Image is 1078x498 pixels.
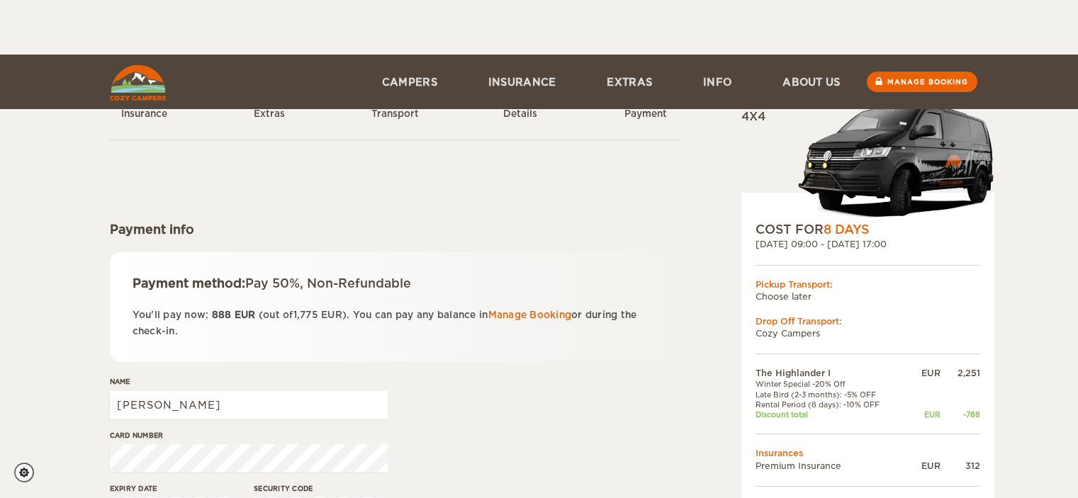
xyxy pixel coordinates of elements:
td: Choose later [756,290,980,302]
div: Details [481,108,559,121]
a: Manage booking [867,72,977,92]
span: Pay 50%, Non-Refundable [245,276,411,290]
span: 8 Days [824,222,869,237]
td: Cozy Campers [756,327,980,339]
div: COST FOR [756,221,980,238]
div: Payment method: [133,275,658,292]
a: Insurance [463,55,582,109]
span: 888 [212,310,232,320]
div: -788 [941,409,980,419]
a: Extras [581,55,678,109]
div: 312 [941,460,980,472]
label: Security code [254,483,386,494]
p: You'll pay now: (out of ). You can pay any balance in or during the check-in. [133,307,658,340]
label: Expiry date [110,483,242,494]
td: Premium Insurance [756,460,908,472]
div: Insurance [106,108,184,121]
td: Rental Period (8 days): -10% OFF [756,400,908,409]
div: 2,251 [941,367,980,379]
div: Extras [230,108,308,121]
span: 1,775 [293,310,318,320]
div: EUR [908,409,941,419]
div: Transport [356,108,434,121]
span: EUR [235,310,256,320]
a: Manage Booking [488,310,572,320]
td: Insurances [756,447,980,459]
img: stor-stuttur-old-new-5.png [798,97,994,221]
td: The Highlander I [756,367,908,379]
a: About us [757,55,865,109]
span: EUR [321,310,342,320]
div: EUR [908,460,941,472]
div: [DATE] 09:00 - [DATE] 17:00 [756,238,980,250]
div: EUR [908,367,941,379]
div: Payment info [110,221,680,238]
div: Automatic 4x4 [741,93,994,221]
a: Cookie settings [14,463,43,482]
td: Winter Special -20% Off [756,379,908,389]
div: Payment [607,108,685,121]
div: Drop Off Transport: [756,315,980,327]
div: Pickup Transport: [756,278,980,290]
td: Late Bird (2-3 months): -5% OFF [756,390,908,400]
label: Name [110,376,388,387]
label: Card number [110,430,388,441]
a: Info [678,55,757,109]
a: Campers [356,55,463,109]
img: Cozy Campers [110,65,166,101]
td: Discount total [756,409,908,419]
